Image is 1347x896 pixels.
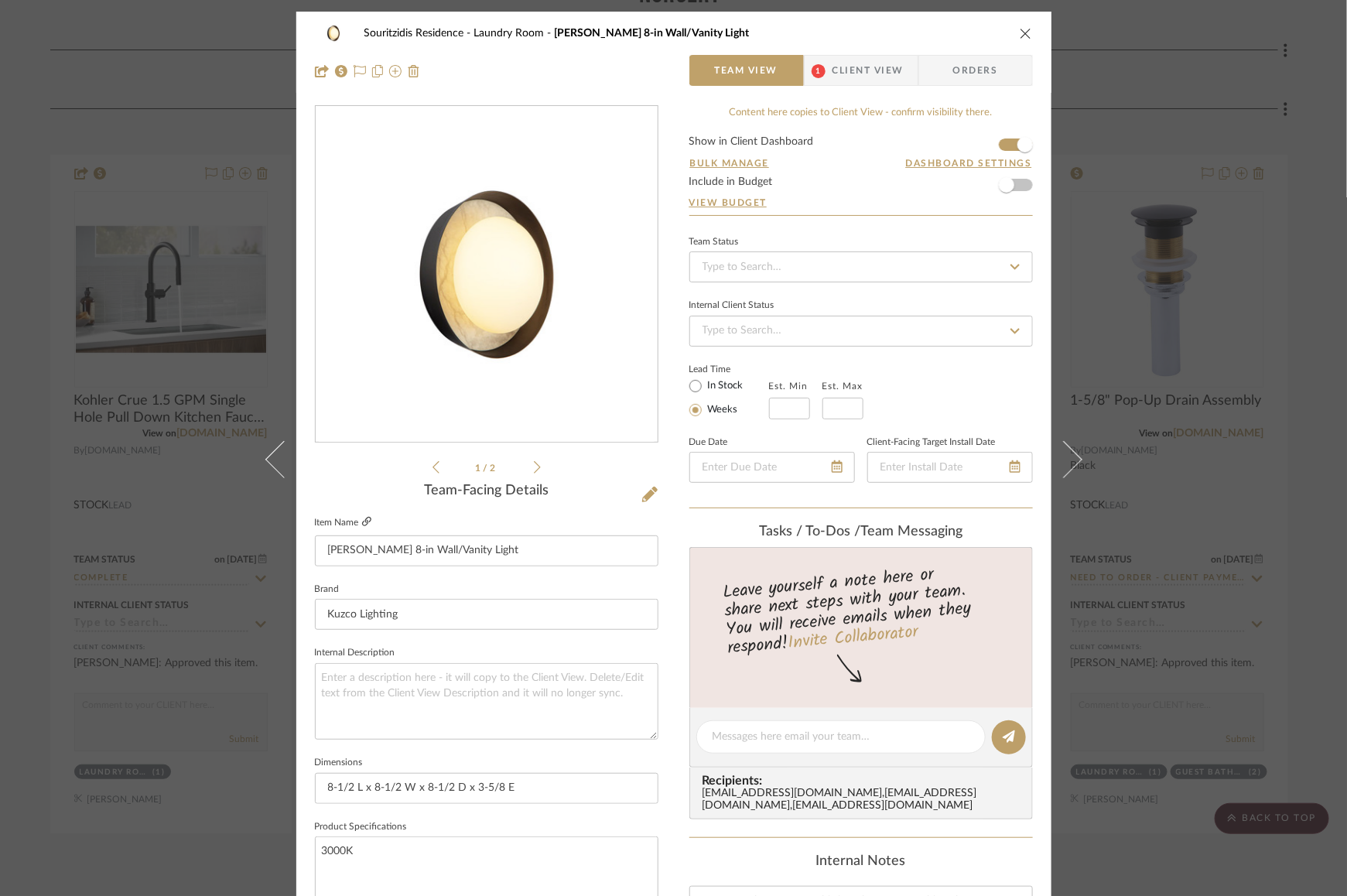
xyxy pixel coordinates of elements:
span: [PERSON_NAME] 8-in Wall/Vanity Light [555,28,750,39]
div: Internal Client Status [689,302,774,309]
button: Dashboard Settings [905,156,1033,170]
label: In Stock [705,379,744,393]
div: Content here copies to Client View - confirm visibility there. [689,105,1033,121]
span: Recipients: [703,774,1026,788]
input: Type to Search… [689,251,1033,282]
span: Tasks / To-Dos / [759,525,860,539]
label: Product Specifications [315,823,407,831]
input: Enter Due Date [689,452,855,483]
label: Dimensions [315,759,363,767]
img: 41b1c687-2cd9-4a6d-925b-2b91e5179d47_48x40.jpg [315,18,352,49]
label: Internal Description [315,649,395,657]
label: Lead Time [689,362,769,376]
div: team Messaging [689,524,1033,541]
div: [EMAIL_ADDRESS][DOMAIN_NAME] , [EMAIL_ADDRESS][DOMAIN_NAME] , [EMAIL_ADDRESS][DOMAIN_NAME] [703,788,1026,812]
img: Remove from project [408,65,420,77]
input: Enter the dimensions of this item [315,773,658,804]
label: Est. Max [822,381,863,392]
button: Bulk Manage [689,156,771,170]
span: Orders [936,55,1015,86]
div: 0 [316,107,658,443]
input: Enter Install Date [867,452,1033,483]
label: Est. Min [769,381,809,392]
div: Leave yourself a note here or share next steps with your team. You will receive emails when they ... [687,558,1034,662]
span: Laundry Room [474,28,555,39]
input: Type to Search… [689,316,1033,347]
img: 41b1c687-2cd9-4a6d-925b-2b91e5179d47_436x436.jpg [319,107,655,443]
a: View Budget [689,197,1033,209]
input: Enter Brand [315,599,658,630]
span: / [483,463,490,473]
label: Weeks [705,403,738,417]
span: Team View [715,55,778,86]
span: 1 [812,64,826,78]
a: Invite Collaborator [786,619,918,658]
span: 1 [475,463,483,473]
mat-radio-group: Select item type [689,376,769,419]
span: 2 [490,463,497,473]
label: Client-Facing Target Install Date [867,439,996,446]
label: Item Name [315,516,371,529]
label: Brand [315,586,340,593]
label: Due Date [689,439,728,446]
div: Team Status [689,238,739,246]
span: Souritzidis Residence [364,28,474,39]
button: close [1019,26,1033,40]
div: Internal Notes [689,853,1033,870]
input: Enter Item Name [315,535,658,566]
span: Client View [832,55,904,86]
div: Team-Facing Details [315,483,658,500]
